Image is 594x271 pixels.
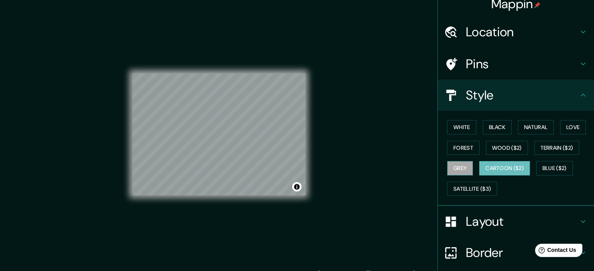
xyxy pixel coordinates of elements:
h4: Location [466,24,578,40]
button: Cartoon ($2) [479,161,530,175]
button: Natural [518,120,554,135]
canvas: Map [132,73,305,195]
div: Style [438,80,594,111]
div: Pins [438,48,594,80]
h4: Pins [466,56,578,72]
button: Forest [447,141,480,155]
button: Toggle attribution [292,182,301,191]
div: Layout [438,206,594,237]
iframe: Help widget launcher [524,241,585,262]
button: Satellite ($3) [447,182,497,196]
div: Location [438,16,594,48]
h4: Layout [466,214,578,229]
button: Blue ($2) [536,161,573,175]
h4: Style [466,87,578,103]
button: Grey [447,161,473,175]
button: Love [560,120,586,135]
button: Terrain ($2) [534,141,580,155]
div: Border [438,237,594,268]
img: pin-icon.png [534,2,540,8]
button: Black [483,120,512,135]
h4: Border [466,245,578,260]
button: White [447,120,476,135]
button: Wood ($2) [486,141,528,155]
